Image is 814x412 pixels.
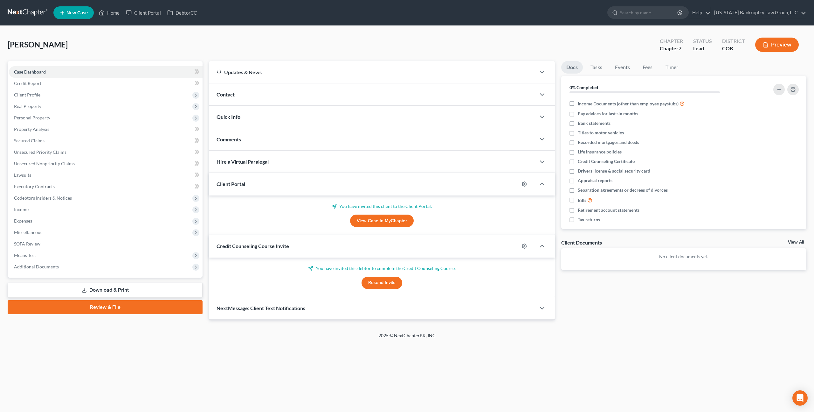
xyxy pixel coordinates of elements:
[123,7,164,18] a: Client Portal
[14,126,49,132] span: Property Analysis
[578,207,639,213] span: Retirement account statements
[9,78,203,89] a: Credit Report
[578,158,635,165] span: Credit Counseling Certificate
[14,92,40,97] span: Client Profile
[722,38,745,45] div: District
[8,300,203,314] a: Review & File
[14,172,31,178] span: Lawsuits
[66,11,88,15] span: New Case
[660,45,683,52] div: Chapter
[679,45,681,51] span: 7
[693,38,712,45] div: Status
[9,169,203,181] a: Lawsuits
[578,130,624,136] span: Titles to motor vehicles
[14,161,75,166] span: Unsecured Nonpriority Claims
[217,265,547,272] p: You have invited this debtor to complete the Credit Counseling Course.
[14,184,55,189] span: Executory Contracts
[578,217,600,223] span: Tax returns
[578,120,610,126] span: Bank statements
[610,61,635,74] a: Events
[711,7,806,18] a: [US_STATE] Bankruptcy Law Group, LLC
[14,81,41,86] span: Credit Report
[14,230,42,235] span: Miscellaneous
[217,243,289,249] span: Credit Counseling Course Invite
[9,238,203,250] a: SOFA Review
[9,124,203,135] a: Property Analysis
[8,283,203,298] a: Download & Print
[9,181,203,192] a: Executory Contracts
[217,91,235,97] span: Contact
[660,38,683,45] div: Chapter
[14,241,40,246] span: SOFA Review
[689,7,710,18] a: Help
[9,135,203,146] a: Secured Claims
[792,390,808,406] div: Open Intercom Messenger
[217,69,528,75] div: Updates & News
[164,7,200,18] a: DebtorCC
[217,136,241,142] span: Comments
[788,240,804,245] a: View All
[569,85,598,90] strong: 0% Completed
[660,61,683,74] a: Timer
[14,264,59,269] span: Additional Documents
[350,215,414,227] a: View Case in MyChapter
[217,114,240,120] span: Quick Info
[561,239,602,246] div: Client Documents
[578,110,638,117] span: Pay advices for last six months
[14,207,29,212] span: Income
[638,61,658,74] a: Fees
[578,168,650,174] span: Drivers license & social security card
[578,149,622,155] span: Life insurance policies
[217,159,269,165] span: Hire a Virtual Paralegal
[9,146,203,158] a: Unsecured Priority Claims
[362,277,402,289] button: Resend Invite
[14,138,45,143] span: Secured Claims
[566,253,801,260] p: No client documents yet.
[8,40,68,49] span: [PERSON_NAME]
[14,103,41,109] span: Real Property
[620,7,678,18] input: Search by name...
[217,305,305,311] span: NextMessage: Client Text Notifications
[722,45,745,52] div: COB
[755,38,799,52] button: Preview
[578,197,586,203] span: Bills
[578,187,668,193] span: Separation agreements or decrees of divorces
[14,218,32,224] span: Expenses
[217,181,245,187] span: Client Portal
[561,61,583,74] a: Docs
[96,7,123,18] a: Home
[226,332,588,344] div: 2025 © NextChapterBK, INC
[14,115,50,120] span: Personal Property
[578,139,639,146] span: Recorded mortgages and deeds
[585,61,607,74] a: Tasks
[14,69,46,75] span: Case Dashboard
[14,252,36,258] span: Means Test
[578,101,679,107] span: Income Documents (other than employee paystubs)
[578,177,612,184] span: Appraisal reports
[217,203,547,210] p: You have invited this client to the Client Portal.
[14,195,72,201] span: Codebtors Insiders & Notices
[14,149,66,155] span: Unsecured Priority Claims
[9,66,203,78] a: Case Dashboard
[9,158,203,169] a: Unsecured Nonpriority Claims
[693,45,712,52] div: Lead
